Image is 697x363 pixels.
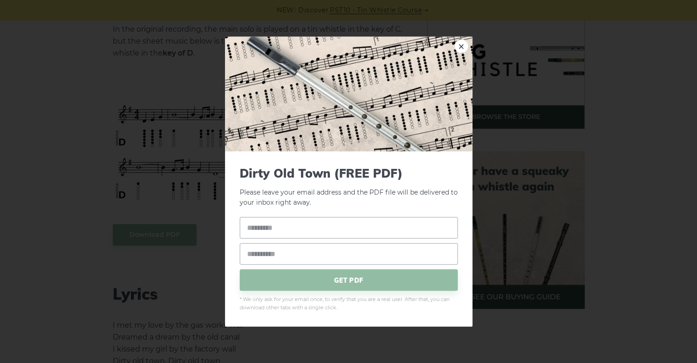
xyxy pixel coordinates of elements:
span: Dirty Old Town (FREE PDF) [240,166,458,180]
span: * We only ask for your email once, to verify that you are a real user. After that, you can downlo... [240,296,458,312]
img: Tin Whistle Tab Preview [225,36,472,151]
a: × [455,39,468,53]
span: GET PDF [240,269,458,291]
p: Please leave your email address and the PDF file will be delivered to your inbox right away. [240,166,458,208]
